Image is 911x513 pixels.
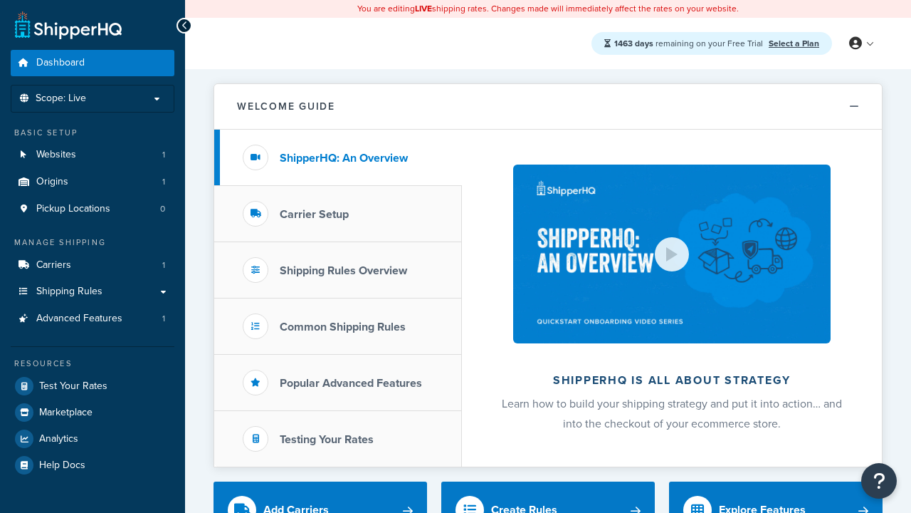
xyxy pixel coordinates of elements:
[11,252,174,279] li: Carriers
[39,380,107,393] span: Test Your Rates
[36,176,68,188] span: Origins
[162,176,165,188] span: 1
[162,259,165,271] span: 1
[11,196,174,222] li: Pickup Locations
[11,127,174,139] div: Basic Setup
[280,152,408,165] h3: ShipperHQ: An Overview
[280,321,406,333] h3: Common Shipping Rules
[39,460,85,472] span: Help Docs
[513,165,831,343] img: ShipperHQ is all about strategy
[500,374,844,387] h2: ShipperHQ is all about strategy
[11,400,174,425] a: Marketplace
[415,2,432,15] b: LIVE
[11,306,174,332] li: Advanced Features
[614,37,765,50] span: remaining on your Free Trial
[769,37,819,50] a: Select a Plan
[214,84,882,130] button: Welcome Guide
[280,264,407,277] h3: Shipping Rules Overview
[11,50,174,76] a: Dashboard
[36,286,102,298] span: Shipping Rules
[11,373,174,399] a: Test Your Rates
[11,252,174,279] a: Carriers1
[11,196,174,222] a: Pickup Locations0
[160,203,165,215] span: 0
[614,37,653,50] strong: 1463 days
[36,93,86,105] span: Scope: Live
[36,313,122,325] span: Advanced Features
[11,169,174,195] li: Origins
[11,358,174,370] div: Resources
[39,433,78,445] span: Analytics
[36,259,71,271] span: Carriers
[11,142,174,168] a: Websites1
[39,407,93,419] span: Marketplace
[11,452,174,478] a: Help Docs
[11,237,174,249] div: Manage Shipping
[11,306,174,332] a: Advanced Features1
[36,149,76,161] span: Websites
[11,169,174,195] a: Origins1
[36,203,110,215] span: Pickup Locations
[861,463,897,499] button: Open Resource Center
[280,208,349,221] h3: Carrier Setup
[280,433,374,446] h3: Testing Your Rates
[11,279,174,305] a: Shipping Rules
[162,313,165,325] span: 1
[502,395,842,432] span: Learn how to build your shipping strategy and put it into action… and into the checkout of your e...
[237,101,335,112] h2: Welcome Guide
[11,426,174,452] a: Analytics
[280,377,422,390] h3: Popular Advanced Features
[36,57,85,69] span: Dashboard
[11,142,174,168] li: Websites
[162,149,165,161] span: 1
